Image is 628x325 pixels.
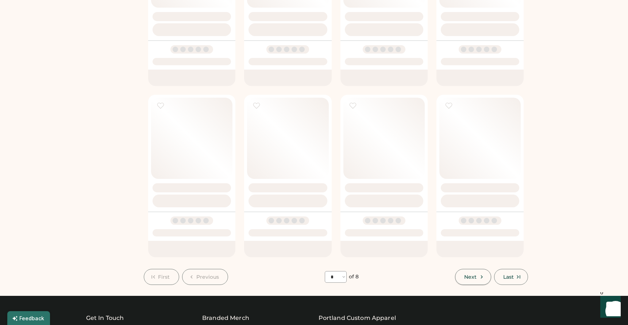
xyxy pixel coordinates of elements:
[319,314,396,322] a: Portland Custom Apparel
[455,269,491,285] button: Next
[593,292,625,324] iframe: Front Chat
[196,274,219,279] span: Previous
[86,314,124,322] div: Get In Touch
[503,274,514,279] span: Last
[494,269,528,285] button: Last
[158,274,170,279] span: First
[144,269,179,285] button: First
[202,314,249,322] div: Branded Merch
[464,274,477,279] span: Next
[349,273,359,281] div: of 8
[182,269,228,285] button: Previous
